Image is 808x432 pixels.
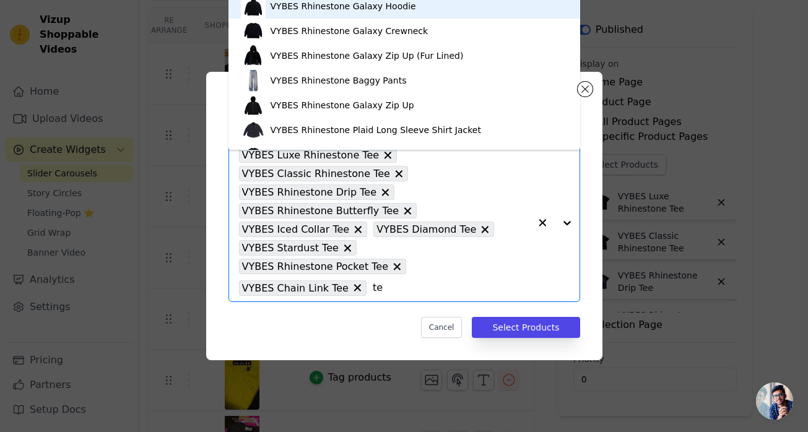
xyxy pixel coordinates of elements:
span: VYBES Iced Collar Tee [242,222,350,237]
div: VYBES Rhinestone Galaxy Zip Up [271,99,414,111]
img: product thumbnail [241,19,266,43]
img: product thumbnail [241,68,266,93]
div: VYBES Stardust Tee [271,149,355,161]
span: VYBES Rhinestone Drip Tee [242,184,377,200]
span: VYBES Rhinestone Pocket Tee [242,259,389,274]
img: product thumbnail [241,43,266,68]
a: Open chat [756,382,793,420]
div: VYBES Rhinestone Galaxy Crewneck [271,25,428,37]
button: Select Products [472,317,580,338]
button: Close modal [578,82,593,97]
span: VYBES Chain Link Tee [242,280,349,296]
span: VYBES Diamond Tee [376,222,476,237]
img: product thumbnail [241,93,266,118]
span: VYBES Stardust Tee [242,240,339,256]
span: VYBES Rhinestone Butterfly Tee [242,203,399,218]
span: VYBES Classic Rhinestone Tee [242,166,390,181]
div: VYBES Rhinestone Galaxy Zip Up (Fur Lined) [271,50,464,62]
img: product thumbnail [241,118,266,142]
img: product thumbnail [241,142,266,167]
span: VYBES Luxe Rhinestone Tee [242,147,380,163]
button: Cancel [421,317,463,338]
div: VYBES Rhinestone Plaid Long Sleeve Shirt Jacket [271,124,481,136]
div: VYBES Rhinestone Baggy Pants [271,74,407,87]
